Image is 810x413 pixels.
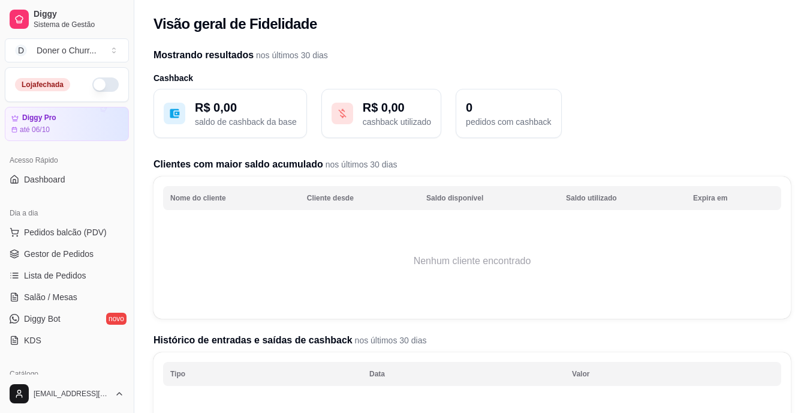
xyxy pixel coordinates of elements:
[163,213,781,309] td: Nenhum cliente encontrado
[15,44,27,56] span: D
[24,226,107,238] span: Pedidos balcão (PDV)
[323,160,398,169] span: nos últimos 30 dias
[24,173,65,185] span: Dashboard
[419,186,559,210] th: Saldo disponível
[565,362,781,386] th: Valor
[163,362,362,386] th: Tipo
[5,203,129,223] div: Dia a dia
[5,288,129,307] a: Salão / Mesas
[34,20,124,29] span: Sistema de Gestão
[153,157,791,172] h2: Clientes com maior saldo acumulado
[5,107,129,141] a: Diggy Proaté 06/10
[5,331,129,350] a: KDS
[5,223,129,242] button: Pedidos balcão (PDV)
[22,113,56,122] article: Diggy Pro
[363,116,431,128] p: cashback utilizado
[195,116,297,128] p: saldo de cashback da base
[5,244,129,264] a: Gestor de Pedidos
[254,50,328,60] span: nos últimos 30 dias
[34,9,124,20] span: Diggy
[363,99,431,116] p: R$ 0,00
[24,313,61,325] span: Diggy Bot
[362,362,565,386] th: Data
[300,186,419,210] th: Cliente desde
[5,364,129,384] div: Catálogo
[5,151,129,170] div: Acesso Rápido
[321,89,441,138] button: R$ 0,00cashback utilizado
[24,291,77,303] span: Salão / Mesas
[559,186,686,210] th: Saldo utilizado
[163,186,300,210] th: Nome do cliente
[34,389,110,399] span: [EMAIL_ADDRESS][DOMAIN_NAME]
[15,78,70,91] div: Loja fechada
[686,186,781,210] th: Expira em
[466,116,551,128] p: pedidos com cashback
[466,99,551,116] p: 0
[92,77,119,92] button: Alterar Status
[5,379,129,408] button: [EMAIL_ADDRESS][DOMAIN_NAME]
[5,309,129,328] a: Diggy Botnovo
[24,334,41,346] span: KDS
[153,14,317,34] h2: Visão geral de Fidelidade
[5,170,129,189] a: Dashboard
[5,266,129,285] a: Lista de Pedidos
[20,125,50,134] article: até 06/10
[37,44,97,56] div: Doner o Churr ...
[24,248,94,260] span: Gestor de Pedidos
[24,270,86,282] span: Lista de Pedidos
[5,38,129,62] button: Select a team
[5,5,129,34] a: DiggySistema de Gestão
[353,336,427,345] span: nos últimos 30 dias
[153,48,791,62] h2: Mostrando resultados
[153,72,791,84] h3: Cashback
[153,333,791,348] h2: Histórico de entradas e saídas de cashback
[195,99,297,116] p: R$ 0,00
